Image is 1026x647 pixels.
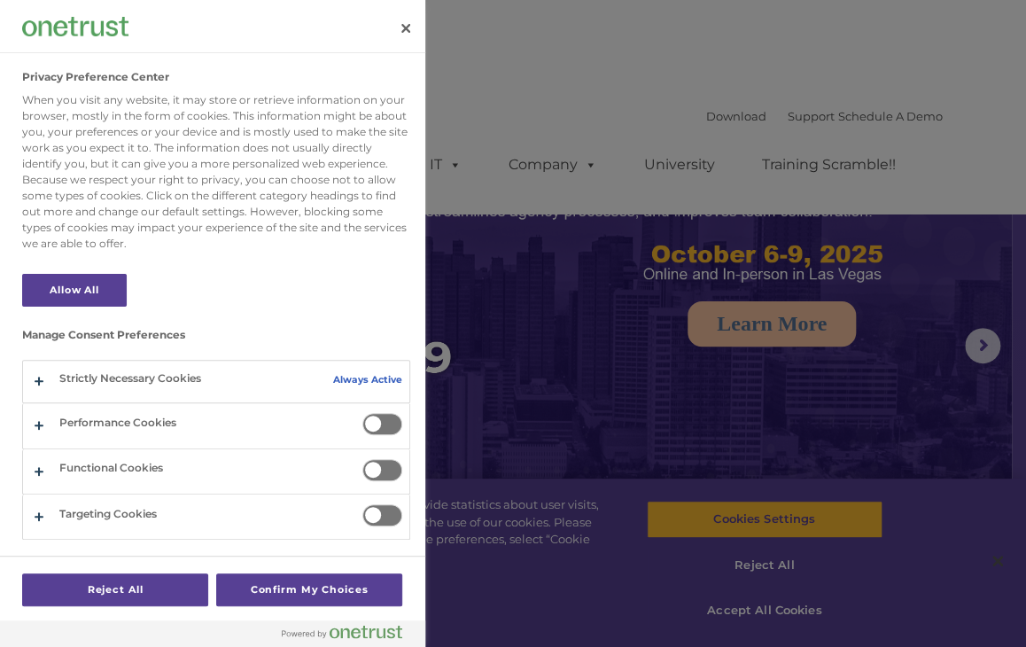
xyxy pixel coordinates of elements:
[282,625,402,639] img: Powered by OneTrust Opens in a new Tab
[22,329,410,350] h3: Manage Consent Preferences
[216,573,402,606] button: Confirm My Choices
[22,274,127,307] button: Allow All
[22,17,128,35] img: Company Logo
[22,573,208,606] button: Reject All
[386,9,425,48] button: Close
[22,9,128,44] div: Company Logo
[22,71,169,83] h2: Privacy Preference Center
[22,92,410,252] div: When you visit any website, it may store or retrieve information on your browser, mostly in the f...
[282,625,416,647] a: Powered by OneTrust Opens in a new Tab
